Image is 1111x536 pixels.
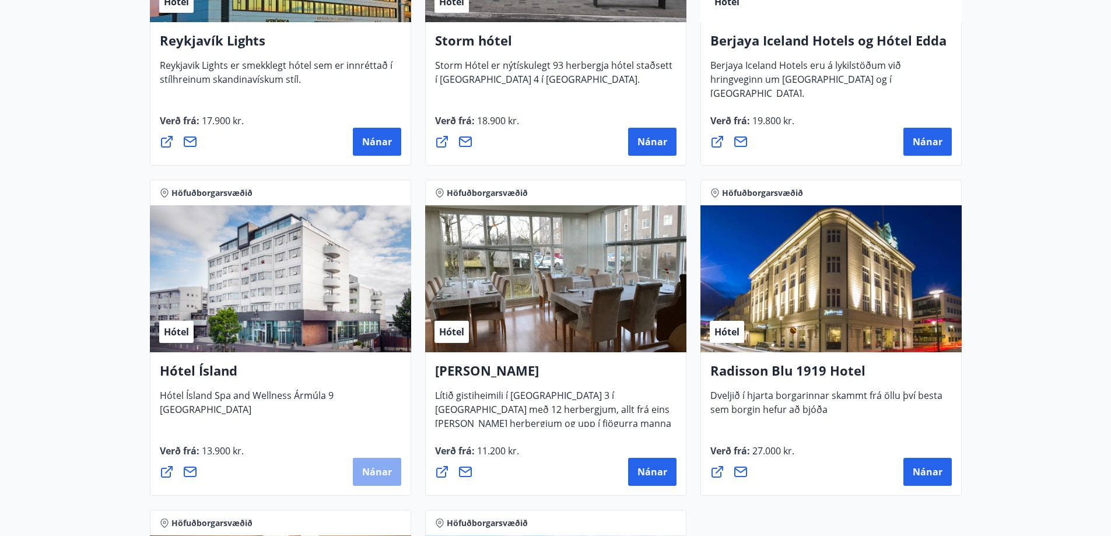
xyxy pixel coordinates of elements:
span: 11.200 kr. [475,444,519,457]
span: 13.900 kr. [199,444,244,457]
span: Verð frá : [160,444,244,467]
h4: Reykjavík Lights [160,31,401,58]
span: Hótel Ísland Spa and Wellness Ármúla 9 [GEOGRAPHIC_DATA] [160,389,334,425]
span: Höfuðborgarsvæðið [171,187,253,199]
span: Hótel [714,325,740,338]
span: Nánar [637,465,667,478]
button: Nánar [628,458,677,486]
h4: [PERSON_NAME] [435,362,677,388]
span: Verð frá : [710,114,794,136]
span: Nánar [913,135,942,148]
span: Hótel [439,325,464,338]
span: 27.000 kr. [750,444,794,457]
span: Verð frá : [160,114,244,136]
span: Nánar [637,135,667,148]
span: Höfuðborgarsvæðið [722,187,803,199]
h4: Berjaya Iceland Hotels og Hótel Edda [710,31,952,58]
span: Höfuðborgarsvæðið [447,187,528,199]
span: Höfuðborgarsvæðið [447,517,528,529]
h4: Storm hótel [435,31,677,58]
h4: Hótel Ísland [160,362,401,388]
span: 18.900 kr. [475,114,519,127]
span: Verð frá : [710,444,794,467]
span: Reykjavik Lights er smekklegt hótel sem er innréttað í stílhreinum skandinavískum stíl. [160,59,392,95]
span: Höfuðborgarsvæðið [171,517,253,529]
button: Nánar [353,458,401,486]
span: Verð frá : [435,444,519,467]
span: 19.800 kr. [750,114,794,127]
button: Nánar [903,458,952,486]
span: 17.900 kr. [199,114,244,127]
span: Nánar [362,135,392,148]
span: Dveljið í hjarta borgarinnar skammt frá öllu því besta sem borgin hefur að bjóða [710,389,942,425]
button: Nánar [628,128,677,156]
span: Nánar [913,465,942,478]
span: Lítið gistiheimili í [GEOGRAPHIC_DATA] 3 í [GEOGRAPHIC_DATA] með 12 herbergjum, allt frá eins [PE... [435,389,671,453]
h4: Radisson Blu 1919 Hotel [710,362,952,388]
span: Hótel [164,325,189,338]
span: Berjaya Iceland Hotels eru á lykilstöðum við hringveginn um [GEOGRAPHIC_DATA] og í [GEOGRAPHIC_DA... [710,59,901,109]
span: Storm Hótel er nýtískulegt 93 herbergja hótel staðsett í [GEOGRAPHIC_DATA] 4 í [GEOGRAPHIC_DATA]. [435,59,672,95]
button: Nánar [353,128,401,156]
span: Verð frá : [435,114,519,136]
span: Nánar [362,465,392,478]
button: Nánar [903,128,952,156]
